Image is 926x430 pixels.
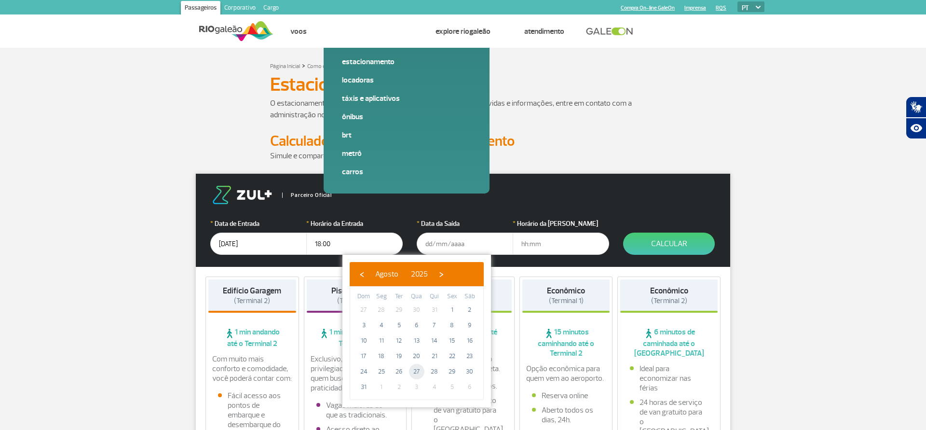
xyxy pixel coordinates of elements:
[342,56,471,67] a: Estacionamento
[444,302,460,318] span: 1
[354,268,449,277] bs-datepicker-navigation-view: ​ ​ ​
[374,318,389,333] span: 4
[444,318,460,333] span: 8
[716,5,726,11] a: RQS
[331,286,379,296] strong: Piso Premium
[391,302,407,318] span: 29
[408,291,426,302] th: weekday
[354,267,369,281] button: ‹
[270,76,656,93] h1: Estacionamento
[427,333,442,348] span: 14
[391,364,407,379] span: 26
[417,233,513,255] input: dd/mm/aaaa
[513,219,609,229] label: Horário da [PERSON_NAME]
[532,405,600,425] li: Aberto todos os dias, 24h.
[409,302,424,318] span: 30
[906,118,926,139] button: Abrir recursos assistivos.
[443,291,461,302] th: weekday
[427,379,442,395] span: 4
[340,27,402,36] a: Como chegar e sair
[444,364,460,379] span: 29
[524,27,564,36] a: Atendimento
[436,27,490,36] a: Explore RIOgaleão
[356,333,371,348] span: 10
[405,267,434,281] button: 2025
[356,348,371,364] span: 17
[444,348,460,364] span: 22
[307,63,353,70] a: Como chegar e sair
[684,5,706,11] a: Imprensa
[462,318,477,333] span: 9
[650,286,688,296] strong: Econômico
[307,327,404,348] span: 1 min andando até o Terminal 2
[316,401,395,420] li: Vagas maiores do que as tradicionais.
[356,318,371,333] span: 3
[906,97,926,139] div: Plugin de acessibilidade da Hand Talk.
[391,333,407,348] span: 12
[427,348,442,364] span: 21
[342,255,491,407] bs-datepicker-container: calendar
[210,233,307,255] input: dd/mm/aaaa
[434,267,449,281] button: ›
[270,132,656,150] h2: Calculadora de Tarifa do Estacionamento
[409,318,424,333] span: 6
[369,267,405,281] button: Agosto
[623,233,715,255] button: Calcular
[223,286,281,296] strong: Edifício Garagem
[427,364,442,379] span: 28
[337,296,373,305] span: (Terminal 2)
[461,291,478,302] th: weekday
[513,233,609,255] input: hh:mm
[270,150,656,162] p: Simule e compare as opções.
[630,364,708,393] li: Ideal para economizar nas férias
[532,391,600,401] li: Reserva online
[210,186,274,204] img: logo-zul.png
[462,302,477,318] span: 2
[462,379,477,395] span: 6
[374,333,389,348] span: 11
[409,348,424,364] span: 20
[620,327,718,358] span: 6 minutos de caminhada até o [GEOGRAPHIC_DATA]
[621,5,675,11] a: Compra On-line GaleOn
[462,364,477,379] span: 30
[374,302,389,318] span: 28
[374,348,389,364] span: 18
[356,302,371,318] span: 27
[270,97,656,121] p: O estacionamento do RIOgaleão é administrado pela Estapar. Para dúvidas e informações, entre em c...
[444,379,460,395] span: 5
[356,364,371,379] span: 24
[444,333,460,348] span: 15
[651,296,687,305] span: (Terminal 2)
[212,354,292,383] p: Com muito mais conforto e comodidade, você poderá contar com:
[374,379,389,395] span: 1
[259,1,283,16] a: Cargo
[208,327,296,348] span: 1 min andando até o Terminal 2
[342,93,471,104] a: Táxis e aplicativos
[391,379,407,395] span: 2
[391,318,407,333] span: 5
[390,291,408,302] th: weekday
[356,379,371,395] span: 31
[181,1,220,16] a: Passageiros
[906,97,926,118] button: Abrir tradutor de língua de sinais.
[373,291,391,302] th: weekday
[270,63,300,70] a: Página Inicial
[342,75,471,85] a: Locadoras
[522,327,610,358] span: 15 minutos caminhando até o Terminal 2
[375,269,398,279] span: Agosto
[462,348,477,364] span: 23
[374,364,389,379] span: 25
[342,148,471,159] a: Metrô
[290,27,307,36] a: Voos
[409,379,424,395] span: 3
[526,364,606,383] p: Opção econômica para quem vem ao aeroporto.
[220,1,259,16] a: Corporativo
[342,111,471,122] a: Ônibus
[306,219,403,229] label: Horário da Entrada
[425,291,443,302] th: weekday
[427,302,442,318] span: 31
[462,333,477,348] span: 16
[210,219,307,229] label: Data de Entrada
